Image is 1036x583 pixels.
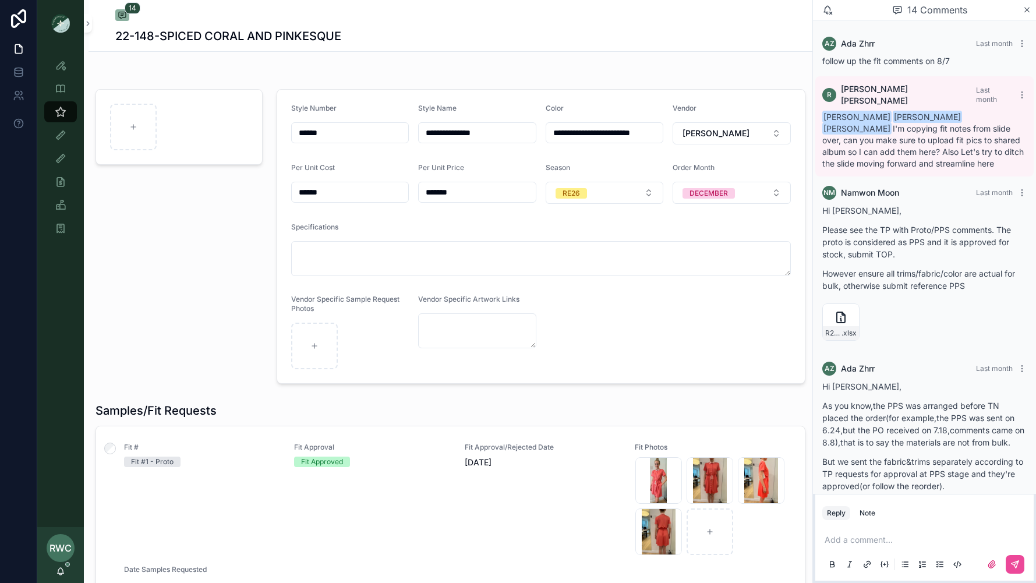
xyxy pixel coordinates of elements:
[841,187,899,199] span: Namwon Moon
[291,104,337,112] span: Style Number
[546,104,564,112] span: Color
[841,38,875,50] span: Ada Zhrr
[841,328,857,338] span: .xlsx
[418,163,464,172] span: Per Unit Price
[294,443,450,452] span: Fit Approval
[976,39,1013,48] span: Last month
[115,28,341,44] h1: 22-148-SPICED CORAL AND PINKESQUE
[131,457,174,467] div: Fit #1 - Proto
[827,90,832,100] span: R
[841,83,976,107] span: [PERSON_NAME] [PERSON_NAME]
[976,188,1013,197] span: Last month
[291,222,338,231] span: Specifications
[37,47,84,254] div: scrollable content
[465,457,621,468] span: [DATE]
[822,224,1027,260] p: Please see the TP with Proto/PPS comments. The proto is considered as PPS and it is approved for ...
[822,56,950,66] span: follow up the fit comments on 8/7
[563,188,580,199] div: RE26
[976,364,1013,373] span: Last month
[673,122,791,144] button: Select Button
[673,182,791,204] button: Select Button
[51,14,70,33] img: App logo
[822,267,1027,292] p: However ensure all trims/fabric/color are actual for bulk, otherwise submit reference PPS
[825,39,835,48] span: AZ
[301,457,343,467] div: Fit Approved
[418,104,457,112] span: Style Name
[418,295,519,303] span: Vendor Specific Artwork Links
[841,363,875,374] span: Ada Zhrr
[893,111,962,123] span: [PERSON_NAME]
[822,400,1027,448] p: As you know,the PPS was arranged before TN placed the order(for example,the PPS was sent on 6.24,...
[822,204,1027,217] p: Hi [PERSON_NAME],
[49,541,72,555] span: RWC
[860,508,875,518] div: Note
[291,295,399,313] span: Vendor Specific Sample Request Photos
[855,506,880,520] button: Note
[291,163,335,172] span: Per Unit Cost
[822,112,1024,168] span: I'm copying fit notes from slide over, can you make sure to upload fit pics to shared album so I ...
[673,163,715,172] span: Order Month
[690,188,728,199] div: DECEMBER
[976,86,997,104] span: Last month
[822,111,892,123] span: [PERSON_NAME]
[96,402,217,419] h1: Samples/Fit Requests
[124,565,280,574] span: Date Samples Requested
[546,163,570,172] span: Season
[822,122,892,135] span: [PERSON_NAME]
[546,182,664,204] button: Select Button
[825,364,835,373] span: AZ
[907,3,967,17] span: 14 Comments
[822,455,1027,492] p: But we sent the fabric&trims separately according to TP requests for approval at PPS stage and th...
[673,104,696,112] span: Vendor
[822,506,850,520] button: Reply
[115,9,129,23] button: 14
[465,443,621,452] span: Fit Approval/Rejected Date
[124,443,280,452] span: Fit #
[823,188,835,197] span: NM
[683,128,749,139] span: [PERSON_NAME]
[635,443,791,452] span: Fit Photos
[125,2,140,14] span: 14
[822,380,1027,393] p: Hi [PERSON_NAME],
[825,328,841,338] span: R26-TN#22-148-Sh-Slv-Button-Front-Dress_Proto_PPS-app_[DATE]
